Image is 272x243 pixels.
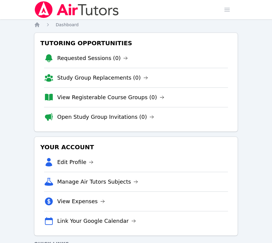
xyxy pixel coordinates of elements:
[56,22,79,28] a: Dashboard
[57,113,154,121] a: Open Study Group Invitations (0)
[57,158,94,166] a: Edit Profile
[57,217,136,225] a: Link Your Google Calendar
[57,197,105,206] a: View Expenses
[57,74,148,82] a: Study Group Replacements (0)
[57,93,164,102] a: View Registerable Course Groups (0)
[34,1,119,18] img: Air Tutors
[34,22,238,28] nav: Breadcrumb
[56,22,79,27] span: Dashboard
[39,38,233,49] h3: Tutoring Opportunities
[57,178,138,186] a: Manage Air Tutors Subjects
[39,142,233,153] h3: Your Account
[57,54,128,62] a: Requested Sessions (0)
